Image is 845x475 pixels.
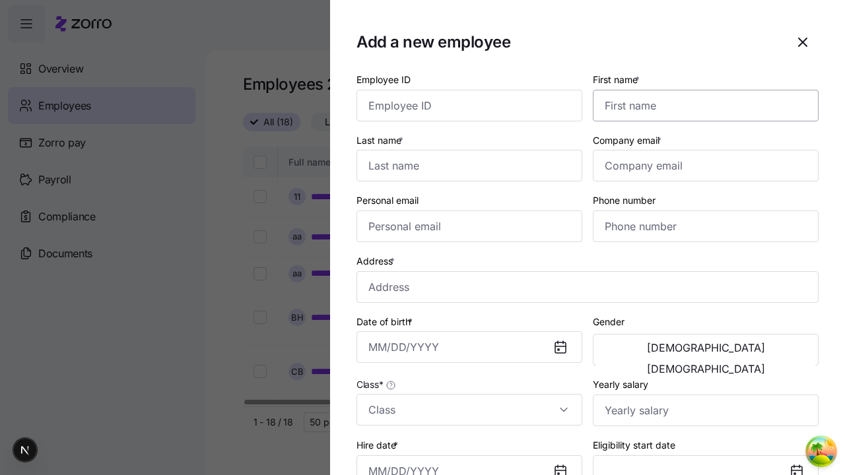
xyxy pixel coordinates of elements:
[593,315,625,329] label: Gender
[356,133,406,148] label: Last name
[356,32,776,52] h1: Add a new employee
[593,90,819,121] input: First name
[356,254,397,269] label: Address
[593,73,642,87] label: First name
[593,438,675,453] label: Eligibility start date
[356,271,819,303] input: Address
[593,377,648,392] label: Yearly salary
[356,315,415,329] label: Date of birth
[593,150,819,181] input: Company email
[356,90,582,121] input: Employee ID
[356,394,582,426] input: Class
[593,210,819,242] input: Phone number
[356,193,419,208] label: Personal email
[647,364,765,374] span: [DEMOGRAPHIC_DATA]
[356,438,401,453] label: Hire date
[647,342,765,353] span: [DEMOGRAPHIC_DATA]
[356,378,383,391] span: Class *
[808,438,834,464] button: Open Tanstack query devtools
[356,73,411,87] label: Employee ID
[356,331,582,363] input: MM/DD/YYYY
[593,395,819,426] input: Yearly salary
[593,133,664,148] label: Company email
[593,193,656,208] label: Phone number
[356,150,582,181] input: Last name
[356,210,582,242] input: Personal email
